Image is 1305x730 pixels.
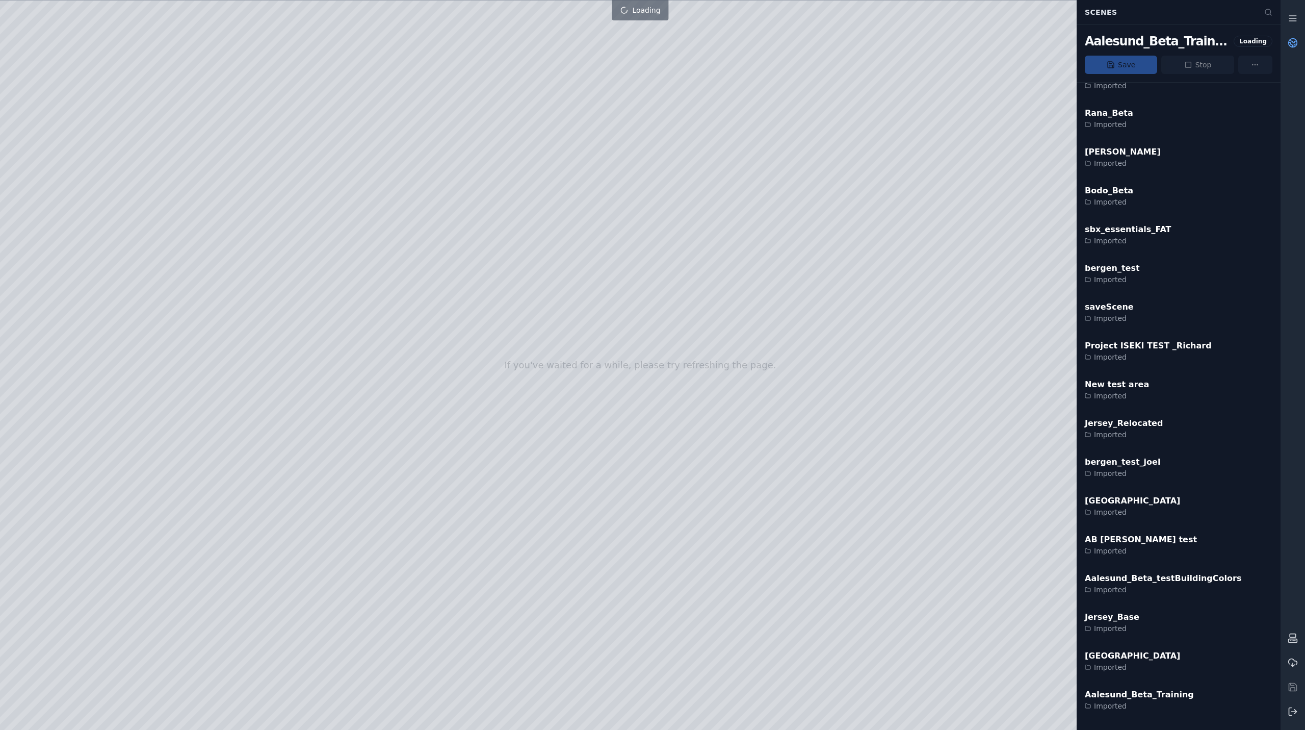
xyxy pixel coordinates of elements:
[1085,158,1161,168] div: Imported
[1085,340,1212,352] div: Project ISEKI TEST _Richard
[1085,689,1194,701] div: Aalesund_Beta_Training
[1234,36,1272,47] div: Loading
[1085,585,1241,595] div: Imported
[1085,236,1171,246] div: Imported
[1085,352,1212,362] div: Imported
[1085,223,1171,236] div: sbx_essentials_FAT
[1085,107,1133,119] div: Rana_Beta
[1085,430,1163,440] div: Imported
[1085,417,1163,430] div: Jersey_Relocated
[1085,623,1139,634] div: Imported
[632,5,660,15] span: Loading
[1085,495,1180,507] div: [GEOGRAPHIC_DATA]
[1085,391,1149,401] div: Imported
[1079,3,1258,22] div: Scenes
[1085,197,1133,207] div: Imported
[1085,119,1133,130] div: Imported
[1085,301,1134,313] div: saveScene
[1085,185,1133,197] div: Bodo_Beta
[1085,507,1180,517] div: Imported
[1085,33,1230,49] div: Aalesund_Beta_Training
[1085,262,1140,274] div: bergen_test
[1085,650,1180,662] div: [GEOGRAPHIC_DATA]
[1085,701,1194,711] div: Imported
[1085,572,1241,585] div: Aalesund_Beta_testBuildingColors
[1085,146,1161,158] div: [PERSON_NAME]
[1085,456,1160,468] div: bergen_test_joel
[1085,379,1149,391] div: New test area
[1085,81,1210,91] div: Imported
[1085,534,1197,546] div: AB [PERSON_NAME] test
[1085,274,1140,285] div: Imported
[1085,313,1134,323] div: Imported
[1085,468,1160,479] div: Imported
[1085,662,1180,672] div: Imported
[1085,546,1197,556] div: Imported
[1085,611,1139,623] div: Jersey_Base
